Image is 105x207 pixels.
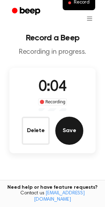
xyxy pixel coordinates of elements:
button: Open menu [81,10,98,27]
h1: Record a Beep [6,34,99,42]
p: Recording in progress. [6,48,99,57]
div: Recording [38,98,67,105]
span: 0:04 [38,80,66,95]
button: Delete Audio Record [22,117,50,145]
a: [EMAIL_ADDRESS][DOMAIN_NAME] [34,191,85,202]
button: Save Audio Record [55,117,83,145]
a: Beep [7,5,47,18]
span: Contact us [4,190,101,203]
